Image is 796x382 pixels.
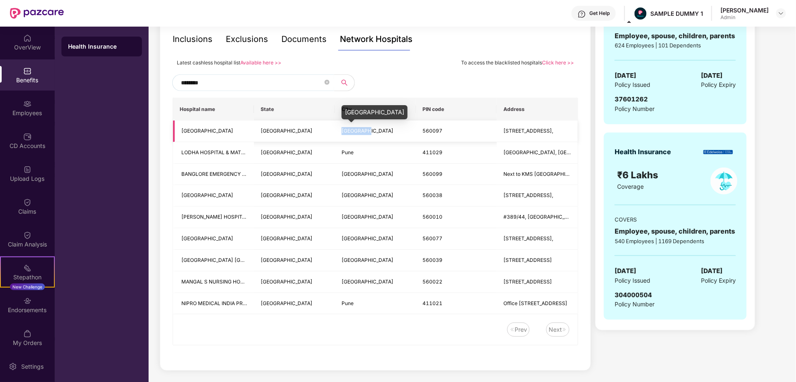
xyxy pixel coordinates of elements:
[703,150,733,155] img: insurerLogo
[422,235,442,242] span: 560077
[542,59,574,66] a: Click here >>
[503,278,552,285] span: [STREET_ADDRESS]
[711,168,737,195] img: policyIcon
[261,192,313,198] span: [GEOGRAPHIC_DATA]
[10,8,64,19] img: New Pazcare Logo
[342,300,354,306] span: Pune
[503,257,552,263] span: [STREET_ADDRESS]
[173,271,254,293] td: MANGAL S NURSING HOME (BANGLORE)
[261,128,313,134] span: [GEOGRAPHIC_DATA]
[615,266,636,276] span: [DATE]
[181,257,344,263] span: [GEOGRAPHIC_DATA] [GEOGRAPHIC_DATA] ([GEOGRAPHIC_DATA])
[335,121,416,142] td: Bangalore
[497,293,578,315] td: Office No 303 3Rd Floor, Lalni Qunatum Bavdhanpune Banglore Higwaypune
[261,214,313,220] span: [GEOGRAPHIC_DATA]
[23,165,32,174] img: svg+xml;base64,PHN2ZyBpZD0iVXBsb2FkX0xvZ3MiIGRhdGEtbmFtZT0iVXBsb2FkIExvZ3MiIHhtbG5zPSJodHRwOi8vd3...
[422,149,442,155] span: 411029
[503,235,553,242] span: [STREET_ADDRESS],
[181,192,233,198] span: [GEOGRAPHIC_DATA]
[181,128,233,134] span: [GEOGRAPHIC_DATA]
[335,250,416,271] td: Bangalore
[335,293,416,315] td: Pune
[334,74,355,91] button: search
[335,271,416,293] td: Bangalore
[615,301,654,308] span: Policy Number
[10,283,45,290] div: New Challenge
[254,271,335,293] td: Karnataka
[254,228,335,250] td: Karnataka
[618,169,661,180] span: ₹6 Lakhs
[261,257,313,263] span: [GEOGRAPHIC_DATA]
[503,171,640,177] span: Next to KMS [GEOGRAPHIC_DATA], [GEOGRAPHIC_DATA]
[173,142,254,164] td: LODHA HOSPITAL & MATERNITY HOME
[254,207,335,228] td: Karnataka
[226,33,268,46] div: Exclusions
[342,128,393,134] span: [GEOGRAPHIC_DATA]
[181,149,275,155] span: LODHA HOSPITAL & MATERNITY HOME
[497,164,578,185] td: Next to KMS Kalyana Mantapa, Hosur Main Road
[497,121,578,142] td: No. 17 ,Nti Layout ,Vidyaranyapura ,Banglore -560097,
[497,250,578,271] td: 17,Pantharapalya, Mysore Road
[503,214,634,220] span: #389/44, [GEOGRAPHIC_DATA], [GEOGRAPHIC_DATA]
[261,278,313,285] span: [GEOGRAPHIC_DATA]
[503,149,719,155] span: [GEOGRAPHIC_DATA], [GEOGRAPHIC_DATA], [GEOGRAPHIC_DATA]-[GEOGRAPHIC_DATA]
[615,215,736,224] div: COVERS
[342,235,393,242] span: [GEOGRAPHIC_DATA]
[778,10,784,17] img: svg+xml;base64,PHN2ZyBpZD0iRHJvcGRvd24tMzJ4MzIiIHhtbG5zPSJodHRwOi8vd3d3LnczLm9yZy8yMDAwL3N2ZyIgd2...
[254,142,335,164] td: Maharashtra
[615,31,736,41] div: Employee, spouse, children, parents
[261,300,313,306] span: [GEOGRAPHIC_DATA]
[173,250,254,271] td: MYSORE ROAD HI-TECH HOSPITAL (BANGLORE)
[68,42,135,51] div: Health Insurance
[173,207,254,228] td: ANANYA HOSPITAL PVT. LTD. (BANGLORE)
[342,192,393,198] span: [GEOGRAPHIC_DATA]
[261,149,313,155] span: [GEOGRAPHIC_DATA]
[181,214,330,220] span: [PERSON_NAME] HOSPITAL PVT. LTD. ([GEOGRAPHIC_DATA])
[503,300,567,306] span: Office [STREET_ADDRESS]
[701,266,723,276] span: [DATE]
[497,98,578,121] th: Address
[342,214,393,220] span: [GEOGRAPHIC_DATA]
[422,214,442,220] span: 560010
[173,293,254,315] td: NIPRO MEDICAL INDIA PRIVATE LTD
[422,171,442,177] span: 560099
[173,228,254,250] td: CRATIS HOSPITAL
[615,276,650,285] span: Policy Issued
[342,149,354,155] span: Pune
[173,121,254,142] td: SOUKYA HOSPITAL
[615,291,652,299] span: 304000504
[503,128,553,134] span: [STREET_ADDRESS],
[335,164,416,185] td: Bangalore
[181,278,305,285] span: MANGAL S NURSING HOME ([GEOGRAPHIC_DATA])
[181,171,379,177] span: BANGLORE EMERGENCY SURGICAL & TRAUMA CARE HOSPITAL (BEST HOSPITAL)
[254,293,335,315] td: Maharashtra
[23,100,32,108] img: svg+xml;base64,PHN2ZyBpZD0iRW1wbG95ZWVzIiB4bWxucz0iaHR0cDovL3d3dy53My5vcmcvMjAwMC9zdmciIHdpZHRoPS...
[335,142,416,164] td: Pune
[701,80,736,89] span: Policy Expiry
[615,95,648,103] span: 37601262
[181,235,233,242] span: [GEOGRAPHIC_DATA]
[23,198,32,207] img: svg+xml;base64,PHN2ZyBpZD0iQ2xhaW0iIHhtbG5zPSJodHRwOi8vd3d3LnczLm9yZy8yMDAwL3N2ZyIgd2lkdGg9IjIwIi...
[701,276,736,285] span: Policy Expiry
[340,33,413,46] div: Network Hospitals
[615,71,636,81] span: [DATE]
[503,192,553,198] span: [STREET_ADDRESS],
[615,80,650,89] span: Policy Issued
[23,67,32,75] img: svg+xml;base64,PHN2ZyBpZD0iQmVuZWZpdHMiIHhtbG5zPSJodHRwOi8vd3d3LnczLm9yZy8yMDAwL3N2ZyIgd2lkdGg9Ij...
[497,207,578,228] td: #389/44, 19th Main I Block, Rajajinagar
[422,278,442,285] span: 560022
[173,164,254,185] td: BANGLORE EMERGENCY SURGICAL & TRAUMA CARE HOSPITAL (BEST HOSPITAL)
[254,121,335,142] td: Karnataka
[1,273,54,281] div: Stepathon
[254,250,335,271] td: Karnataka
[335,228,416,250] td: Bangalore
[510,327,515,332] img: svg+xml;base64,PHN2ZyB4bWxucz0iaHR0cDovL3d3dy53My5vcmcvMjAwMC9zdmciIHdpZHRoPSIxNiIgaGVpZ2h0PSIxNi...
[23,231,32,239] img: svg+xml;base64,PHN2ZyBpZD0iQ2xhaW0iIHhtbG5zPSJodHRwOi8vd3d3LnczLm9yZy8yMDAwL3N2ZyIgd2lkdGg9IjIwIi...
[650,10,703,17] div: SAMPLE DUMMY 1
[342,171,393,177] span: [GEOGRAPHIC_DATA]
[9,362,17,371] img: svg+xml;base64,PHN2ZyBpZD0iU2V0dGluZy0yMHgyMCIgeG1sbnM9Imh0dHA6Ly93d3cudzMub3JnLzIwMDAvc3ZnIiB3aW...
[416,98,497,121] th: PIN code
[342,105,408,119] div: [GEOGRAPHIC_DATA]
[335,185,416,207] td: Bangalore
[461,59,542,66] span: To access the blacklisted hospitals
